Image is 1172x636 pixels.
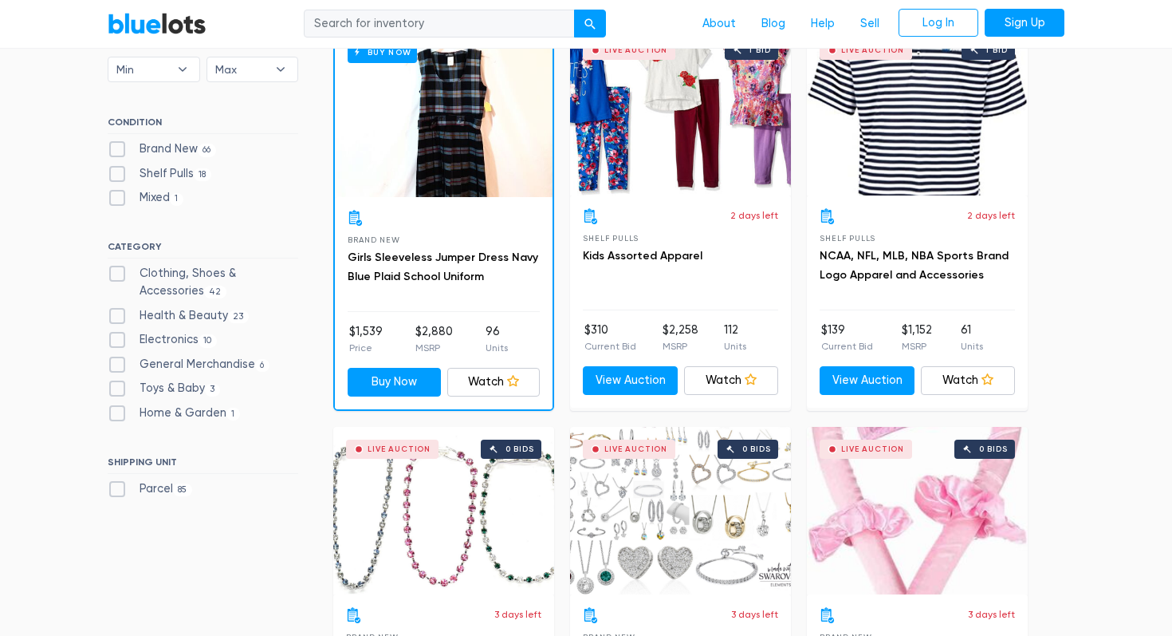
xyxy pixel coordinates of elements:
label: Clothing, Shoes & Accessories [108,265,298,299]
li: $1,539 [349,323,383,355]
p: MSRP [902,339,932,354]
a: Log In [899,9,978,38]
a: Live Auction 0 bids [807,427,1028,595]
a: Watch [447,368,541,397]
a: Girls Sleeveless Jumper Dress Navy Blue Plaid School Uniform [348,251,538,283]
p: Current Bid [584,339,636,354]
span: 18 [194,168,211,181]
a: Live Auction 0 bids [333,427,554,595]
span: Shelf Pulls [583,234,639,243]
div: Live Auction [604,445,667,453]
label: Parcel [108,480,192,498]
p: 2 days left [967,208,1015,223]
li: $1,152 [902,322,932,354]
span: 10 [199,334,217,347]
li: $2,880 [415,323,453,355]
a: Live Auction 1 bid [807,28,1028,196]
input: Search for inventory [304,10,575,38]
a: View Auction [820,366,914,395]
p: Units [724,339,746,354]
div: 1 bid [985,46,1007,54]
label: Electronics [108,331,217,349]
div: Live Auction [841,445,904,453]
label: Toys & Baby [108,380,220,397]
p: MSRP [663,339,698,354]
span: 42 [204,286,226,298]
label: General Merchandise [108,356,269,373]
span: 23 [228,310,249,323]
a: Sign Up [985,9,1064,38]
span: 66 [198,144,216,156]
li: 61 [961,322,983,354]
a: BlueLots [108,12,206,35]
a: About [690,9,749,39]
div: Live Auction [368,445,431,453]
h6: Buy Now [348,42,417,62]
div: 0 bids [979,445,1008,453]
a: View Auction [583,366,678,395]
p: Price [349,341,383,355]
div: Live Auction [841,46,904,54]
li: $2,258 [663,322,698,354]
h6: CONDITION [108,117,298,134]
a: Watch [921,366,1016,395]
span: 6 [255,359,269,372]
p: 3 days left [731,607,778,622]
a: Blog [749,9,798,39]
span: 85 [173,484,192,496]
p: Current Bid [821,339,873,354]
p: Units [961,339,983,354]
a: Sell [848,9,892,39]
a: Live Auction 1 bid [570,28,791,196]
b: ▾ [166,57,199,81]
li: 112 [724,322,746,354]
span: 3 [205,384,220,397]
p: 3 days left [494,607,541,622]
label: Mixed [108,189,183,207]
span: 1 [226,408,240,421]
div: Live Auction [604,46,667,54]
li: 96 [486,323,508,355]
h6: SHIPPING UNIT [108,456,298,474]
a: Live Auction 0 bids [570,427,791,595]
span: Shelf Pulls [820,234,875,243]
li: $139 [821,322,873,354]
a: Buy Now [335,30,553,197]
b: ▾ [264,57,297,81]
h6: CATEGORY [108,241,298,259]
span: 1 [170,193,183,206]
label: Brand New [108,140,216,158]
p: 2 days left [730,208,778,223]
span: Max [215,57,268,81]
li: $310 [584,322,636,354]
span: Brand New [348,235,399,244]
p: 3 days left [968,607,1015,622]
div: 0 bids [742,445,771,453]
label: Shelf Pulls [108,165,211,183]
div: 1 bid [749,46,770,54]
a: Kids Assorted Apparel [583,249,702,263]
span: Min [116,57,169,81]
a: Help [798,9,848,39]
p: MSRP [415,341,453,355]
a: NCAA, NFL, MLB, NBA Sports Brand Logo Apparel and Accessories [820,249,1009,282]
label: Health & Beauty [108,307,249,325]
p: Units [486,341,508,355]
a: Buy Now [348,368,441,397]
label: Home & Garden [108,405,240,422]
div: 0 bids [505,445,534,453]
a: Watch [684,366,779,395]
